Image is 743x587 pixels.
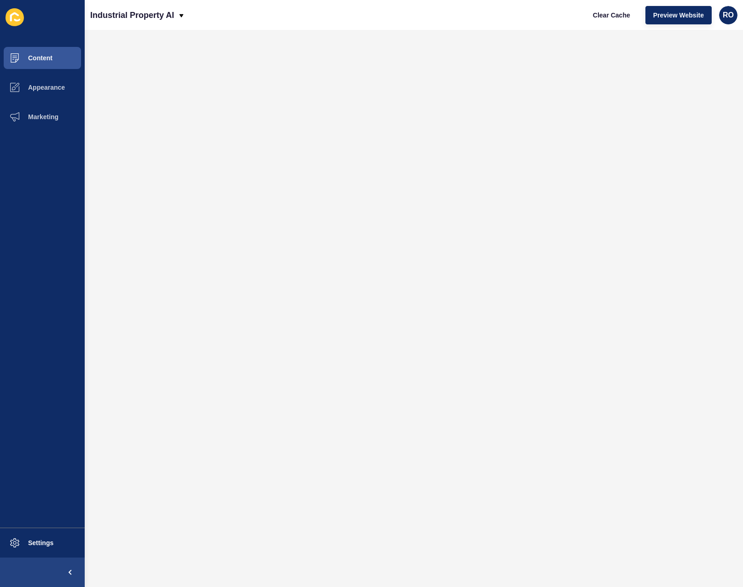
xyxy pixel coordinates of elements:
[90,4,174,27] p: Industrial Property AI
[723,11,734,20] span: RO
[593,11,630,20] span: Clear Cache
[645,6,712,24] button: Preview Website
[653,11,704,20] span: Preview Website
[585,6,638,24] button: Clear Cache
